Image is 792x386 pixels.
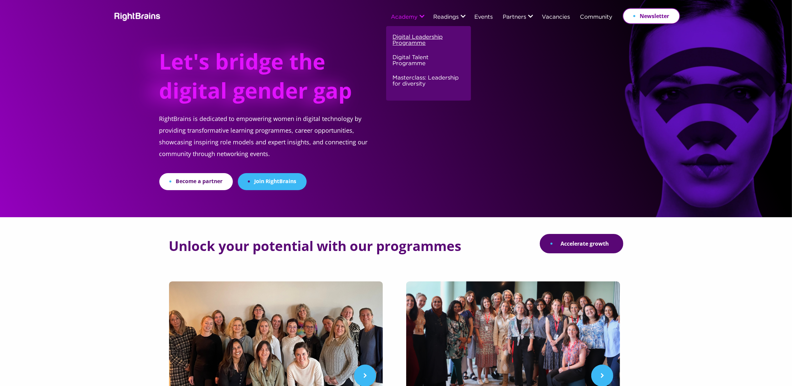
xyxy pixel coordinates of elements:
[159,113,384,173] p: RightBrains is dedicated to empowering women in digital technology by providing transformative le...
[542,14,570,20] a: Vacancies
[503,14,526,20] a: Partners
[580,14,613,20] a: Community
[393,74,463,94] a: Masterclass: Leadership for diversity
[393,53,463,74] a: Digital Talent Programme
[112,11,161,21] img: Rightbrains
[238,173,307,190] a: Join RightBrains
[434,14,459,20] a: Readings
[159,173,233,190] a: Become a partner
[391,14,418,20] a: Academy
[540,234,623,253] a: Accelerate growth
[393,33,463,53] a: Digital Leadership Programme
[475,14,493,20] a: Events
[623,8,680,24] a: Newsletter
[169,239,462,253] h2: Unlock your potential with our programmes
[159,47,359,113] h1: Let's bridge the digital gender gap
